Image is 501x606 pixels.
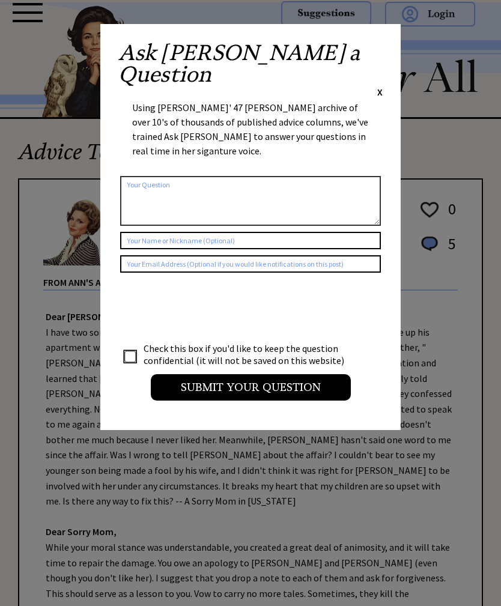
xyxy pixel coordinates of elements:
[120,285,303,332] iframe: reCAPTCHA
[151,374,351,401] input: Submit your Question
[118,42,383,85] h2: Ask [PERSON_NAME] a Question
[143,342,356,367] td: Check this box if you'd like to keep the question confidential (it will not be saved on this webs...
[120,255,381,273] input: Your Email Address (Optional if you would like notifications on this post)
[377,86,383,98] span: X
[132,100,369,170] div: Using [PERSON_NAME]' 47 [PERSON_NAME] archive of over 10's of thousands of published advice colum...
[120,232,381,249] input: Your Name or Nickname (Optional)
